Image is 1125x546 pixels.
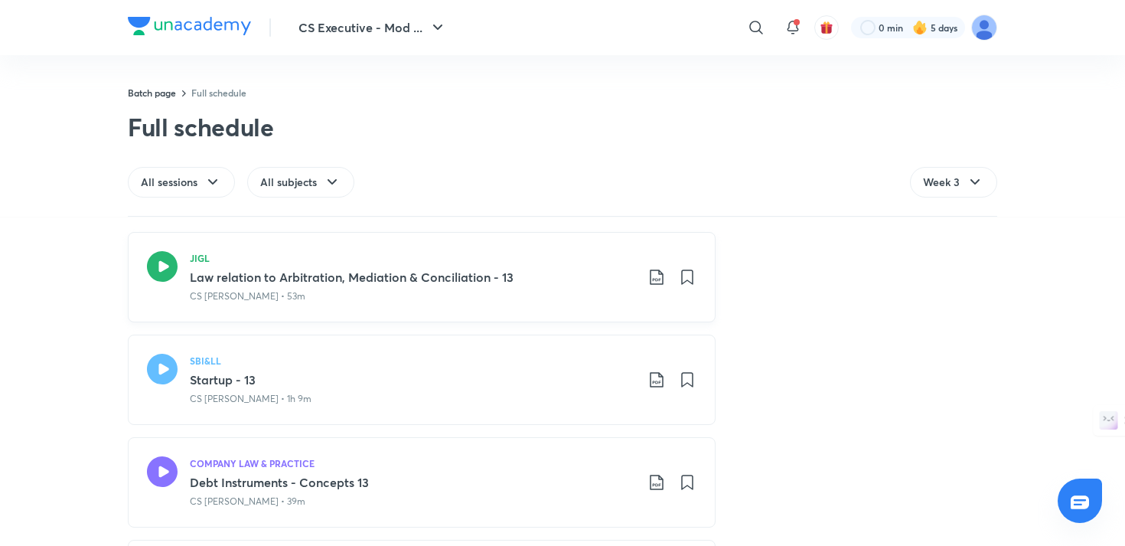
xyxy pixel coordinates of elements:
[190,456,315,470] h5: COMPANY LAW & PRACTICE
[128,335,716,425] a: SBI&LLStartup - 13CS [PERSON_NAME] • 1h 9m
[923,175,960,190] span: Week 3
[128,112,274,142] div: Full schedule
[190,473,635,492] h3: Debt Instruments - Concepts 13
[128,232,716,322] a: JIGLLaw relation to Arbitration, Mediation & Conciliation - 13CS [PERSON_NAME] • 53m
[260,175,317,190] span: All subjects
[814,15,839,40] button: avatar
[190,495,305,508] p: CS [PERSON_NAME] • 39m
[190,392,311,406] p: CS [PERSON_NAME] • 1h 9m
[190,354,221,368] h5: SBI&LL
[128,437,716,528] a: COMPANY LAW & PRACTICEDebt Instruments - Concepts 13CS [PERSON_NAME] • 39m
[971,15,997,41] img: sumit kumar
[141,175,197,190] span: All sessions
[190,251,210,265] h5: JIGL
[190,268,635,286] h3: Law relation to Arbitration, Mediation & Conciliation - 13
[191,87,246,99] a: Full schedule
[912,20,928,35] img: streak
[128,17,251,39] a: Company Logo
[128,87,176,99] a: Batch page
[190,289,305,303] p: CS [PERSON_NAME] • 53m
[289,12,456,43] button: CS Executive - Mod ...
[820,21,833,34] img: avatar
[190,371,635,389] h3: Startup - 13
[128,17,251,35] img: Company Logo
